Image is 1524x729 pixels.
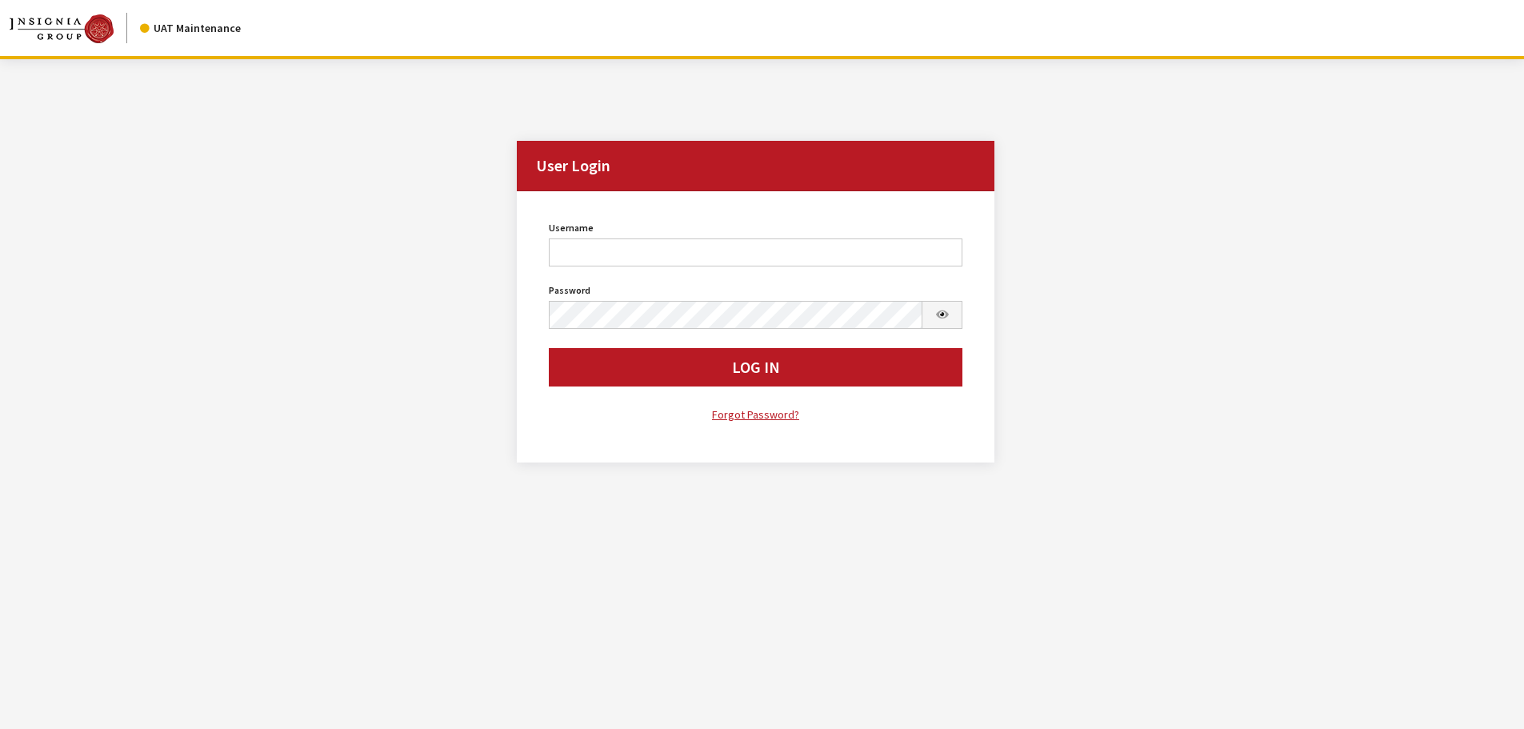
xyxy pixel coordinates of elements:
label: Username [549,221,594,235]
a: Insignia Group logo [10,13,140,43]
button: Log In [549,348,963,387]
img: Catalog Maintenance [10,14,114,43]
button: Show Password [922,301,963,329]
label: Password [549,283,590,298]
div: UAT Maintenance [140,20,241,37]
a: Forgot Password? [549,406,963,424]
h2: User Login [517,141,995,191]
